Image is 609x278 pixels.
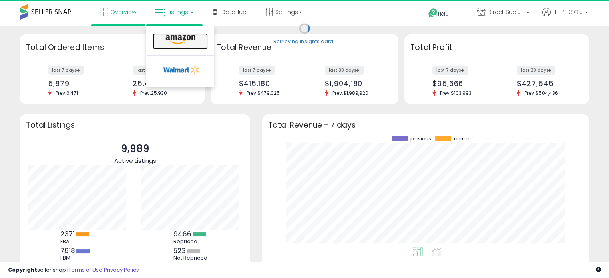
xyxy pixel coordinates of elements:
span: Active Listings [114,156,156,165]
i: Get Help [428,8,438,18]
p: 9,989 [114,141,156,156]
div: Repriced [173,238,209,245]
b: 7618 [60,246,75,256]
span: Prev: 25,930 [136,90,171,96]
span: previous [410,136,431,142]
div: $1,904,180 [325,79,384,88]
div: $427,545 [517,79,575,88]
a: Help [422,2,464,26]
b: 523 [173,246,186,256]
span: Prev: $504,436 [520,90,562,96]
span: Prev: $1,989,920 [328,90,372,96]
span: Listings [167,8,188,16]
div: $415,180 [239,79,299,88]
span: Hi [PERSON_NAME] [553,8,583,16]
div: FBM [60,255,96,261]
div: Not Repriced [173,255,209,261]
span: Help [438,10,449,17]
strong: Copyright [8,266,37,274]
label: last 30 days [325,66,364,75]
div: 25,452 [133,79,191,88]
span: Prev: $479,025 [243,90,284,96]
b: 2371 [60,229,75,239]
a: Terms of Use [68,266,103,274]
b: 9466 [173,229,191,239]
label: last 7 days [432,66,468,75]
a: Hi [PERSON_NAME] [542,8,588,26]
label: last 30 days [133,66,171,75]
h3: Total Profit [410,42,583,53]
div: $95,666 [432,79,490,88]
label: last 30 days [517,66,555,75]
h3: Total Revenue - 7 days [268,122,583,128]
span: Overview [110,8,136,16]
span: Prev: 6,471 [52,90,82,96]
label: last 7 days [239,66,275,75]
div: 5,879 [48,79,106,88]
span: DataHub [221,8,247,16]
h3: Total Revenue [217,42,392,53]
span: current [454,136,471,142]
div: seller snap | | [8,266,139,274]
a: Privacy Policy [104,266,139,274]
div: Retrieving insights data.. [273,38,336,46]
span: Prev: $103,993 [436,90,476,96]
label: last 7 days [48,66,84,75]
span: Direct Supply Store [488,8,524,16]
div: FBA [60,238,96,245]
h3: Total Ordered Items [26,42,199,53]
h3: Total Listings [26,122,244,128]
